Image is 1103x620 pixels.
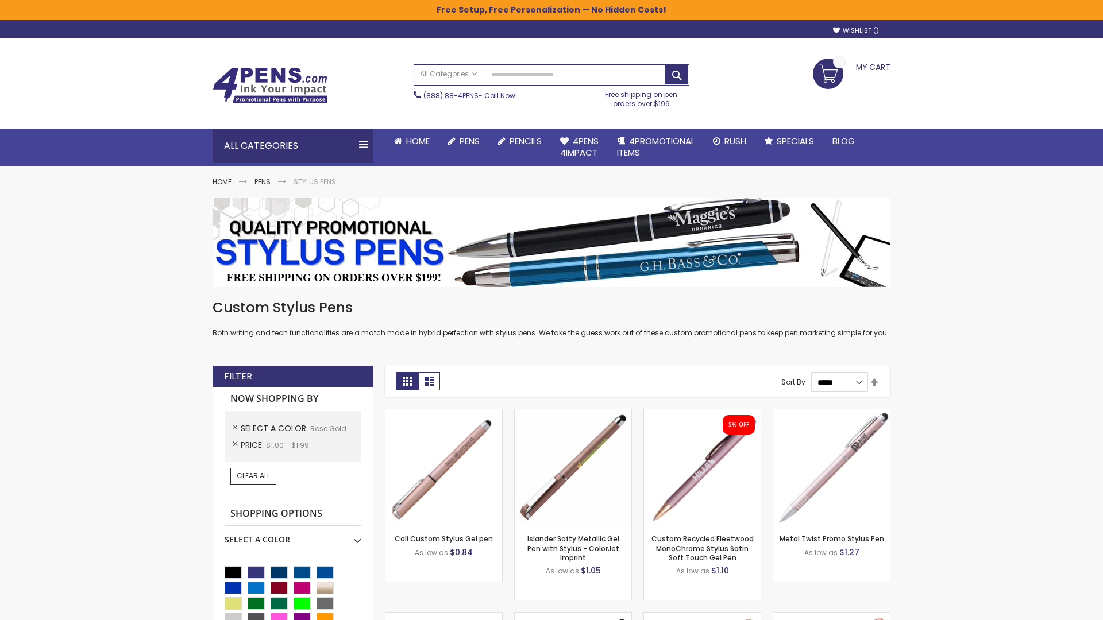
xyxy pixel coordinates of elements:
[773,409,890,418] a: Metal Twist Promo Stylus Pen-Rose gold
[415,548,448,557] span: As low as
[515,409,631,418] a: Islander Softy Metallic Gel Pen with Stylus - ColorJet Imprint-Rose Gold
[489,129,551,154] a: Pencils
[510,135,542,147] span: Pencils
[460,135,480,147] span: Pens
[213,198,890,287] img: Stylus Pens
[833,26,879,35] a: Wishlist
[644,409,761,526] img: Custom Recycled Fleetwood MonoChrome Stylus Satin Soft Touch Gel Pen-Rose Gold
[773,409,890,526] img: Metal Twist Promo Stylus Pen-Rose gold
[804,548,838,557] span: As low as
[230,468,276,484] a: Clear All
[651,534,754,562] a: Custom Recycled Fleetwood MonoChrome Stylus Satin Soft Touch Gel Pen
[593,86,690,108] div: Free shipping on pen orders over $199
[560,135,599,158] span: 4Pens 4impact
[546,566,579,576] span: As low as
[225,526,361,545] div: Select A Color
[644,409,761,418] a: Custom Recycled Fleetwood MonoChrome Stylus Satin Soft Touch Gel Pen-Rose Gold
[551,129,608,166] a: 4Pens4impact
[237,471,270,480] span: Clear All
[385,129,439,154] a: Home
[617,135,695,158] span: 4PROMOTIONAL ITEMS
[711,565,729,576] span: $1.10
[839,547,859,558] span: $1.27
[780,534,884,544] a: Metal Twist Promo Stylus Pen
[213,67,327,104] img: 4Pens Custom Pens and Promotional Products
[385,409,502,418] a: Cali Custom Stylus Gel pen-Rose Gold
[781,377,805,387] label: Sort By
[266,440,309,450] span: $1.00 - $1.99
[225,387,361,411] strong: Now Shopping by
[450,547,473,558] span: $0.84
[414,65,483,84] a: All Categories
[396,372,418,390] strong: Grid
[581,565,601,576] span: $1.05
[213,177,232,187] a: Home
[395,534,493,544] a: Cali Custom Stylus Gel pen
[608,129,704,166] a: 4PROMOTIONALITEMS
[224,370,252,383] strong: Filter
[241,423,310,434] span: Select A Color
[423,91,479,100] a: (888) 88-4PENS
[728,421,749,429] div: 5% OFF
[406,135,430,147] span: Home
[755,129,823,154] a: Specials
[310,424,346,433] span: Rose Gold
[213,299,890,338] div: Both writing and tech functionalities are a match made in hybrid perfection with stylus pens. We ...
[823,129,864,154] a: Blog
[213,129,373,163] div: All Categories
[241,439,266,451] span: Price
[385,409,502,526] img: Cali Custom Stylus Gel pen-Rose Gold
[724,135,746,147] span: Rush
[294,177,336,187] strong: Stylus Pens
[213,299,890,317] h1: Custom Stylus Pens
[777,135,814,147] span: Specials
[439,129,489,154] a: Pens
[676,566,709,576] span: As low as
[225,502,361,526] strong: Shopping Options
[527,534,619,562] a: Islander Softy Metallic Gel Pen with Stylus - ColorJet Imprint
[515,409,631,526] img: Islander Softy Metallic Gel Pen with Stylus - ColorJet Imprint-Rose Gold
[832,135,855,147] span: Blog
[254,177,271,187] a: Pens
[423,91,517,100] span: - Call Now!
[420,69,477,79] span: All Categories
[704,129,755,154] a: Rush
